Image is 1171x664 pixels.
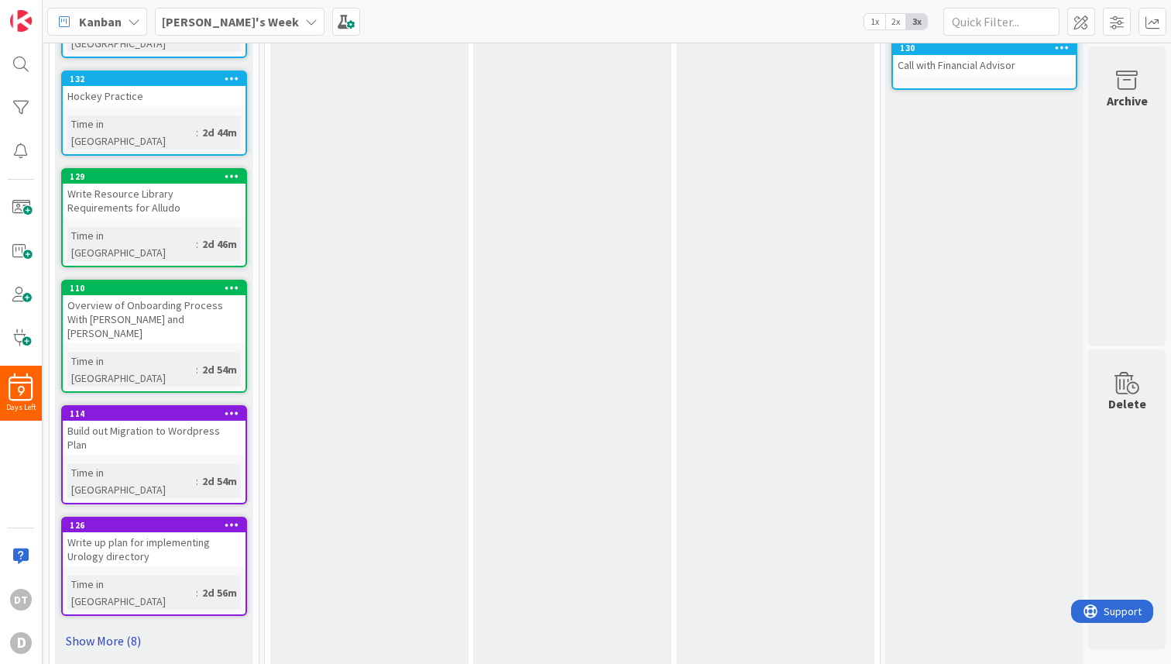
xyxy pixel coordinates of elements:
[61,517,247,616] a: 126Write up plan for implementing Urology directoryTime in [GEOGRAPHIC_DATA]:2d 56m
[10,589,32,611] div: DT
[63,532,246,566] div: Write up plan for implementing Urology directory
[79,12,122,31] span: Kanban
[198,361,241,378] div: 2d 54m
[196,473,198,490] span: :
[67,576,196,610] div: Time in [GEOGRAPHIC_DATA]
[61,280,247,393] a: 110Overview of Onboarding Process With [PERSON_NAME] and [PERSON_NAME]Time in [GEOGRAPHIC_DATA]:2...
[1108,394,1146,413] div: Delete
[893,41,1076,75] div: 130Call with Financial Advisor
[63,72,246,86] div: 132
[906,14,927,29] span: 3x
[70,520,246,531] div: 126
[196,584,198,601] span: :
[67,115,196,150] div: Time in [GEOGRAPHIC_DATA]
[63,518,246,566] div: 126Write up plan for implementing Urology directory
[885,14,906,29] span: 2x
[70,171,246,182] div: 129
[198,236,241,253] div: 2d 46m
[63,407,246,455] div: 114Build out Migration to Wordpress Plan
[196,236,198,253] span: :
[63,184,246,218] div: Write Resource Library Requirements for Alludo
[61,405,247,504] a: 114Build out Migration to Wordpress PlanTime in [GEOGRAPHIC_DATA]:2d 54m
[198,584,241,601] div: 2d 56m
[63,295,246,343] div: Overview of Onboarding Process With [PERSON_NAME] and [PERSON_NAME]
[943,8,1059,36] input: Quick Filter...
[63,281,246,343] div: 110Overview of Onboarding Process With [PERSON_NAME] and [PERSON_NAME]
[893,41,1076,55] div: 130
[63,86,246,106] div: Hockey Practice
[70,283,246,294] div: 110
[162,14,299,29] b: [PERSON_NAME]'s Week
[864,14,885,29] span: 1x
[63,72,246,106] div: 132Hockey Practice
[63,421,246,455] div: Build out Migration to Wordpress Plan
[1107,91,1148,110] div: Archive
[61,628,247,653] a: Show More (8)
[33,2,70,21] span: Support
[67,353,196,387] div: Time in [GEOGRAPHIC_DATA]
[900,43,1076,53] div: 130
[63,281,246,295] div: 110
[63,170,246,184] div: 129
[893,55,1076,75] div: Call with Financial Advisor
[67,227,196,261] div: Time in [GEOGRAPHIC_DATA]
[198,473,241,490] div: 2d 54m
[891,40,1077,90] a: 130Call with Financial Advisor
[61,71,247,156] a: 132Hockey PracticeTime in [GEOGRAPHIC_DATA]:2d 44m
[70,74,246,84] div: 132
[61,168,247,267] a: 129Write Resource Library Requirements for AlludoTime in [GEOGRAPHIC_DATA]:2d 46m
[17,386,25,397] span: 9
[10,10,32,32] img: Visit kanbanzone.com
[196,361,198,378] span: :
[63,170,246,218] div: 129Write Resource Library Requirements for Alludo
[63,518,246,532] div: 126
[196,124,198,141] span: :
[63,407,246,421] div: 114
[10,632,32,654] div: D
[198,124,241,141] div: 2d 44m
[70,408,246,419] div: 114
[67,464,196,498] div: Time in [GEOGRAPHIC_DATA]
